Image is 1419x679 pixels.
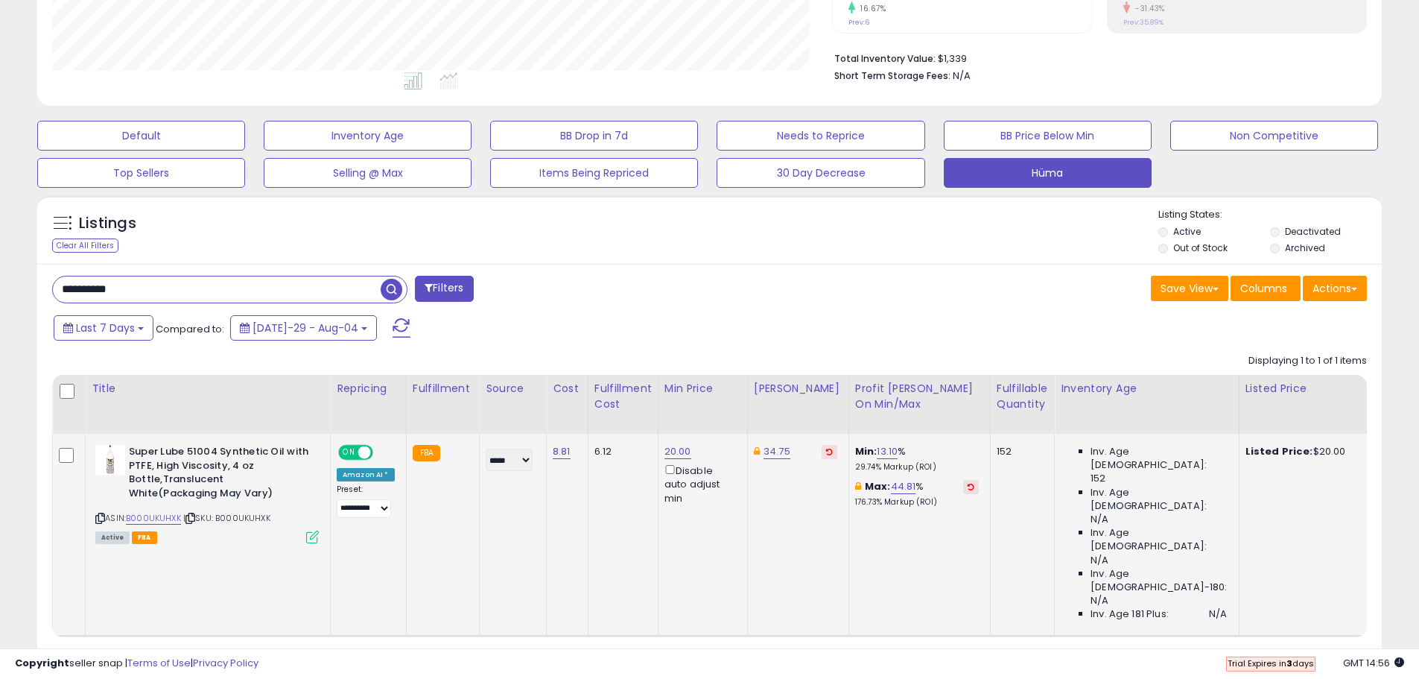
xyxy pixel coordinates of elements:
[855,381,984,412] div: Profit [PERSON_NAME] on Min/Max
[1228,657,1314,669] span: Trial Expires in days
[37,158,245,188] button: Top Sellers
[1343,656,1404,670] span: 2025-08-12 14:56 GMT
[834,48,1356,66] li: $1,339
[337,381,400,397] div: Repricing
[193,656,258,670] a: Privacy Policy
[15,657,258,671] div: seller snap | |
[253,320,358,335] span: [DATE]-29 - Aug-04
[1209,607,1227,621] span: N/A
[1285,225,1341,238] label: Deactivated
[183,512,270,524] span: | SKU: B000UKUHXK
[855,445,979,473] div: %
[264,158,472,188] button: Selling @ Max
[1248,354,1367,368] div: Displaying 1 to 1 of 1 items
[848,375,990,434] th: The percentage added to the cost of goods (COGS) that forms the calculator for Min & Max prices.
[855,497,979,508] p: 176.73% Markup (ROI)
[480,375,547,434] th: CSV column name: cust_attr_1_Source
[490,121,698,151] button: BB Drop in 7d
[1303,276,1367,301] button: Actions
[127,656,191,670] a: Terms of Use
[1091,445,1227,472] span: Inv. Age [DEMOGRAPHIC_DATA]:
[52,239,118,253] div: Clear All Filters
[371,446,395,459] span: OFF
[264,121,472,151] button: Inventory Age
[337,484,395,518] div: Preset:
[1091,513,1108,526] span: N/A
[764,444,790,459] a: 34.75
[1130,3,1165,14] small: -31.43%
[877,444,898,459] a: 13.10
[1091,486,1227,513] span: Inv. Age [DEMOGRAPHIC_DATA]:
[848,18,869,27] small: Prev: 6
[486,381,540,397] div: Source
[754,381,842,397] div: [PERSON_NAME]
[944,121,1152,151] button: BB Price Below Min
[95,531,130,544] span: All listings currently available for purchase on Amazon
[664,462,736,505] div: Disable auto adjust min
[490,158,698,188] button: Items Being Repriced
[1091,472,1105,485] span: 152
[834,69,950,82] b: Short Term Storage Fees:
[76,320,135,335] span: Last 7 Days
[855,3,886,14] small: 16.67%
[664,381,741,397] div: Min Price
[1091,554,1108,567] span: N/A
[834,52,936,65] b: Total Inventory Value:
[1245,444,1313,458] b: Listed Price:
[553,444,571,459] a: 8.81
[717,158,924,188] button: 30 Day Decrease
[891,479,916,494] a: 44.81
[1123,18,1164,27] small: Prev: 35.89%
[1231,276,1301,301] button: Columns
[340,446,358,459] span: ON
[1061,381,1232,397] div: Inventory Age
[415,276,473,302] button: Filters
[413,445,440,461] small: FBA
[997,445,1043,458] div: 152
[1173,241,1228,254] label: Out of Stock
[944,158,1152,188] button: Hüma
[54,315,153,341] button: Last 7 Days
[413,381,473,397] div: Fulfillment
[855,462,979,473] p: 29.74% Markup (ROI)
[1240,281,1287,296] span: Columns
[126,512,181,525] a: B000UKUHXK
[594,445,647,458] div: 6.12
[79,213,136,234] h5: Listings
[1091,594,1108,607] span: N/A
[1245,445,1369,458] div: $20.00
[337,468,395,481] div: Amazon AI *
[664,444,691,459] a: 20.00
[230,315,377,341] button: [DATE]-29 - Aug-04
[1170,121,1378,151] button: Non Competitive
[1285,241,1325,254] label: Archived
[92,381,324,397] div: Title
[855,444,877,458] b: Min:
[594,381,652,412] div: Fulfillment Cost
[132,531,157,544] span: FBA
[1158,208,1382,222] p: Listing States:
[1091,567,1227,594] span: Inv. Age [DEMOGRAPHIC_DATA]-180:
[717,121,924,151] button: Needs to Reprice
[1151,276,1228,301] button: Save View
[1245,381,1374,397] div: Listed Price
[855,480,979,508] div: %
[865,479,891,493] b: Max:
[95,445,319,542] div: ASIN:
[1173,225,1201,238] label: Active
[95,445,125,475] img: 31TcZy5STJL._SL40_.jpg
[1286,657,1292,669] b: 3
[953,69,971,83] span: N/A
[156,322,224,336] span: Compared to:
[1091,607,1169,621] span: Inv. Age 181 Plus:
[553,381,582,397] div: Cost
[997,381,1048,412] div: Fulfillable Quantity
[1091,526,1227,553] span: Inv. Age [DEMOGRAPHIC_DATA]:
[15,656,69,670] strong: Copyright
[37,121,245,151] button: Default
[129,445,310,504] b: Super Lube 51004 Synthetic Oil with PTFE, High Viscosity, 4 oz Bottle,Translucent White(Packaging...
